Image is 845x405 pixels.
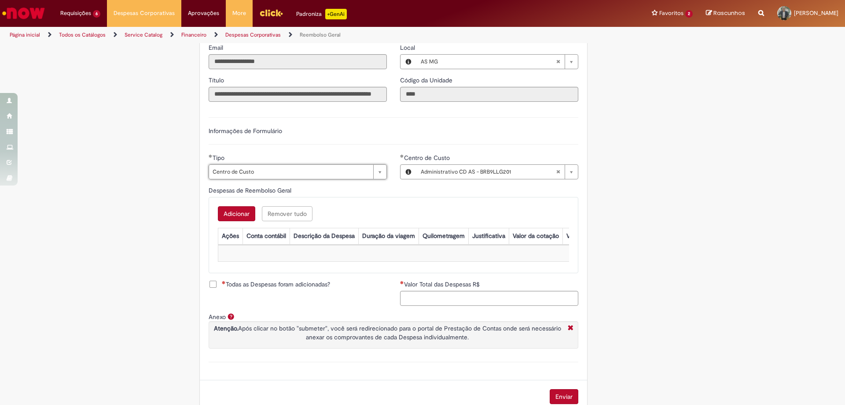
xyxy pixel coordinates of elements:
th: Quilometragem [419,228,468,244]
span: Tipo [213,154,226,162]
span: More [232,9,246,18]
th: Valor da cotação [509,228,562,244]
i: Fechar More information Por anexo [566,324,576,333]
button: Centro de Custo, Visualizar este registro Administrativo CD AS - BRB9LLG201 [400,165,416,179]
label: Somente leitura - Código da Unidade [400,76,454,85]
strong: Atenção. [214,324,238,332]
th: Duração da viagem [358,228,419,244]
img: ServiceNow [1,4,46,22]
label: Anexo [209,313,226,321]
span: Obrigatório Preenchido [400,154,404,158]
a: Despesas Corporativas [225,31,281,38]
a: Rascunhos [706,9,745,18]
abbr: Limpar campo Centro de Custo [551,165,565,179]
span: Despesas de Reembolso Geral [209,186,293,194]
span: 6 [93,10,100,18]
span: [PERSON_NAME] [794,9,838,17]
a: Financeiro [181,31,206,38]
th: Ações [218,228,242,244]
th: Justificativa [468,228,509,244]
ul: Trilhas de página [7,27,557,43]
img: click_logo_yellow_360x200.png [259,6,283,19]
abbr: Limpar campo Local [551,55,565,69]
label: Somente leitura - Email [209,43,225,52]
span: Obrigatório Preenchido [209,154,213,158]
th: Descrição da Despesa [290,228,358,244]
span: Despesas Corporativas [114,9,175,18]
button: Local, Visualizar este registro AS MG [400,55,416,69]
input: Email [209,54,387,69]
span: Somente leitura - Email [209,44,225,52]
a: Administrativo CD AS - BRB9LLG201Limpar campo Centro de Custo [416,165,578,179]
span: Rascunhos [713,9,745,17]
span: Favoritos [659,9,683,18]
a: Reembolso Geral [300,31,341,38]
p: Após clicar no botão "submeter", você será redirecionado para o portal de Prestação de Contas ond... [211,324,563,342]
span: Local [400,44,417,52]
div: Padroniza [296,9,347,19]
a: Página inicial [10,31,40,38]
span: Centro de Custo [213,165,369,179]
button: Enviar [550,389,578,404]
span: Administrativo CD AS - BRB9LLG201 [421,165,556,179]
p: +GenAi [325,9,347,19]
a: Service Catalog [125,31,162,38]
span: Necessários [222,281,226,284]
span: 2 [685,10,693,18]
span: Somente leitura - Código da Unidade [400,76,454,84]
th: Valor por Litro [562,228,609,244]
th: Conta contábil [242,228,290,244]
span: Aprovações [188,9,219,18]
span: Centro de Custo [404,154,452,162]
input: Título [209,87,387,102]
a: AS MGLimpar campo Local [416,55,578,69]
span: AS MG [421,55,556,69]
span: Requisições [60,9,91,18]
span: Somente leitura - Título [209,76,226,84]
span: Necessários [400,281,404,284]
label: Informações de Formulário [209,127,282,135]
button: Adicionar uma linha para Despesas de Reembolso Geral [218,206,255,221]
span: Valor Total das Despesas R$ [404,280,481,288]
input: Código da Unidade [400,87,578,102]
a: Todos os Catálogos [59,31,106,38]
span: Ajuda para Anexo [226,313,236,320]
label: Somente leitura - Título [209,76,226,85]
input: Valor Total das Despesas R$ [400,291,578,306]
span: Todas as Despesas foram adicionadas? [222,280,330,289]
